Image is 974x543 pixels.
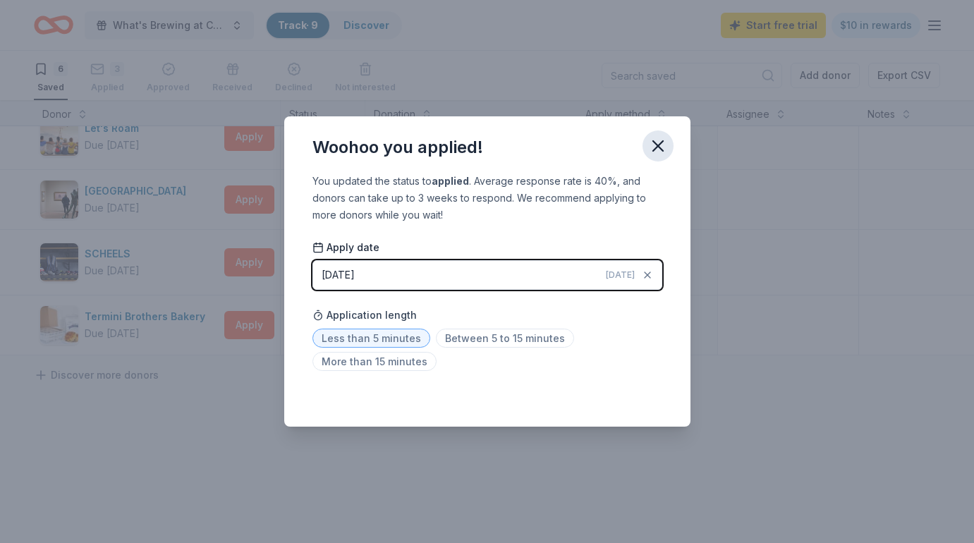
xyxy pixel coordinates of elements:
span: Application length [312,307,417,324]
span: Between 5 to 15 minutes [436,329,574,348]
span: Apply date [312,240,379,255]
span: Less than 5 minutes [312,329,430,348]
div: You updated the status to . Average response rate is 40%, and donors can take up to 3 weeks to re... [312,173,662,224]
div: [DATE] [322,267,355,283]
b: applied [432,175,469,187]
span: [DATE] [606,269,635,281]
span: More than 15 minutes [312,352,437,371]
div: Woohoo you applied! [312,136,483,159]
button: [DATE][DATE] [312,260,662,290]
